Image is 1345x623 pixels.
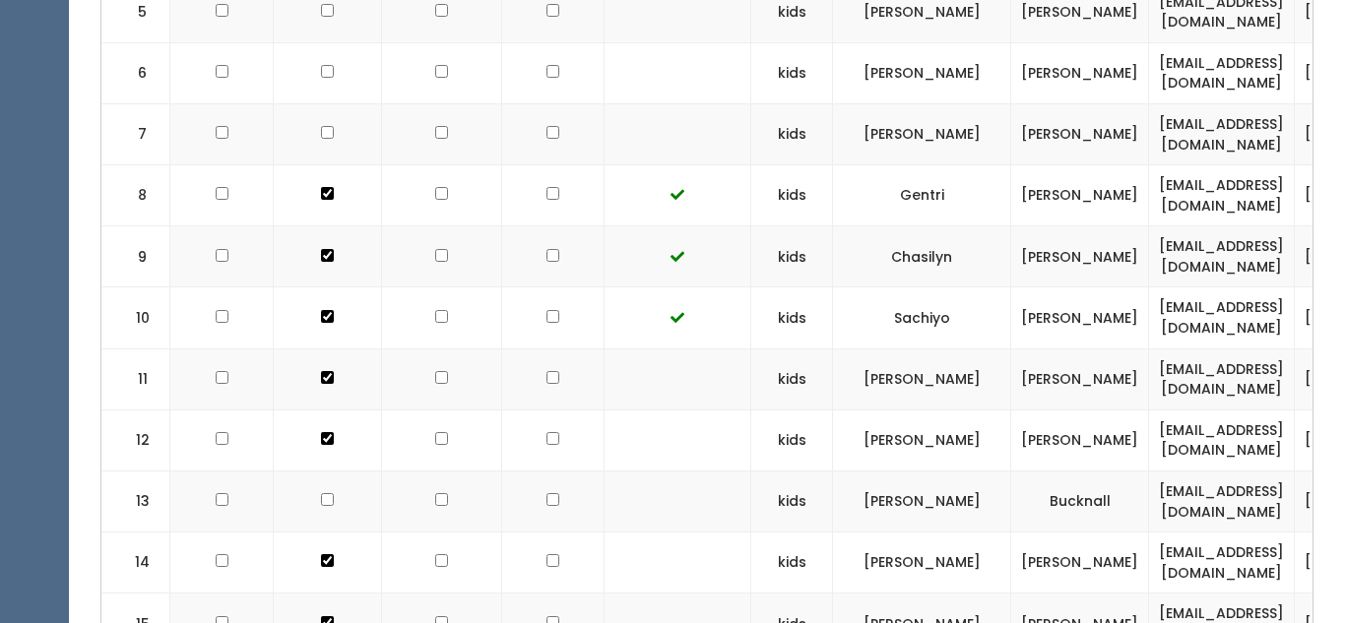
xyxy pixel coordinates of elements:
td: kids [751,348,833,409]
td: Chasilyn [833,226,1011,287]
td: [PERSON_NAME] [833,348,1011,409]
td: [EMAIL_ADDRESS][DOMAIN_NAME] [1149,348,1295,409]
td: [PERSON_NAME] [833,409,1011,470]
td: [EMAIL_ADDRESS][DOMAIN_NAME] [1149,42,1295,103]
td: 13 [101,470,170,531]
td: kids [751,287,833,348]
td: kids [751,226,833,287]
td: [PERSON_NAME] [1011,409,1149,470]
td: [PERSON_NAME] [1011,287,1149,348]
td: 14 [101,532,170,593]
td: Gentri [833,165,1011,226]
td: [EMAIL_ADDRESS][DOMAIN_NAME] [1149,287,1295,348]
td: 9 [101,226,170,287]
td: [PERSON_NAME] [833,470,1011,531]
td: kids [751,409,833,470]
td: 12 [101,409,170,470]
td: [EMAIL_ADDRESS][DOMAIN_NAME] [1149,226,1295,287]
td: [EMAIL_ADDRESS][DOMAIN_NAME] [1149,409,1295,470]
td: [EMAIL_ADDRESS][DOMAIN_NAME] [1149,532,1295,593]
td: [PERSON_NAME] [1011,165,1149,226]
td: [PERSON_NAME] [1011,104,1149,165]
td: 7 [101,104,170,165]
td: [EMAIL_ADDRESS][DOMAIN_NAME] [1149,470,1295,531]
td: 8 [101,165,170,226]
td: kids [751,532,833,593]
td: [EMAIL_ADDRESS][DOMAIN_NAME] [1149,104,1295,165]
td: [PERSON_NAME] [833,104,1011,165]
td: kids [751,165,833,226]
td: [PERSON_NAME] [833,42,1011,103]
td: [PERSON_NAME] [1011,532,1149,593]
td: [PERSON_NAME] [1011,42,1149,103]
td: Bucknall [1011,470,1149,531]
td: 10 [101,287,170,348]
td: [PERSON_NAME] [833,532,1011,593]
td: 6 [101,42,170,103]
td: kids [751,104,833,165]
td: kids [751,470,833,531]
td: [PERSON_NAME] [1011,226,1149,287]
td: [PERSON_NAME] [1011,348,1149,409]
td: Sachiyo [833,287,1011,348]
td: kids [751,42,833,103]
td: 11 [101,348,170,409]
td: [EMAIL_ADDRESS][DOMAIN_NAME] [1149,165,1295,226]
